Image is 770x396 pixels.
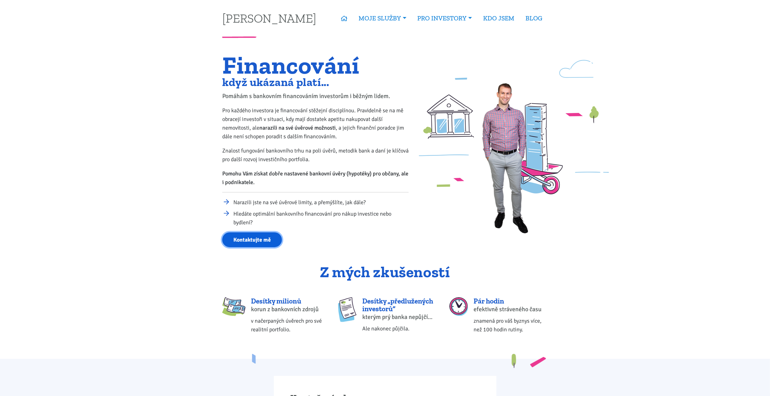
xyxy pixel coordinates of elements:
div: Pár hodin [474,297,548,305]
h1: Financování [222,55,409,75]
a: MOJE SLUŽBY [353,11,412,25]
strong: narazili na své úvěrové možnosti [259,124,336,131]
div: efektivně stráveného času [474,305,548,314]
p: Znalost fungování bankovního trhu na poli úvěrů, metodik bank a daní je klíčová pro další rozvoj ... [222,146,409,164]
a: PRO INVESTORY [412,11,478,25]
div: v načerpaných úvěrech pro své realitní portfolio. [251,316,325,334]
li: Narazili jste na své úvěrové limity, a přemýšlíte, jak dále? [233,198,409,207]
a: Kontaktujte mě [222,232,282,247]
li: Hledáte optimální bankovního financování pro nákup investice nebo bydlení? [233,209,409,227]
div: kterým prý banka nepůjčí... [362,313,436,321]
p: Pro každého investora je financování stěžejní disciplínou. Pravidelně se na mě obracejí investoři... [222,106,409,141]
div: znamená pro váš byznys více, než 100 hodin rutiny. [474,316,548,334]
a: BLOG [520,11,548,25]
a: KDO JSEM [478,11,520,25]
div: korun z bankovních zdrojů [251,305,325,314]
a: [PERSON_NAME] [222,12,316,24]
div: Desítky „předlužených investorů“ [362,297,436,313]
h2: když ukázaná platí... [222,77,409,87]
div: Ale nakonec půjčila. [362,324,436,333]
h2: Z mých zkušeností [222,264,548,281]
p: Pomáhám s bankovním financováním investorům i běžným lidem. [222,92,409,101]
div: Desítky milionů [251,297,325,305]
strong: Pomohu Vám získat dobře nastavené bankovní úvěry (hypotéky) pro občany, ale i podnikatele. [222,170,408,186]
